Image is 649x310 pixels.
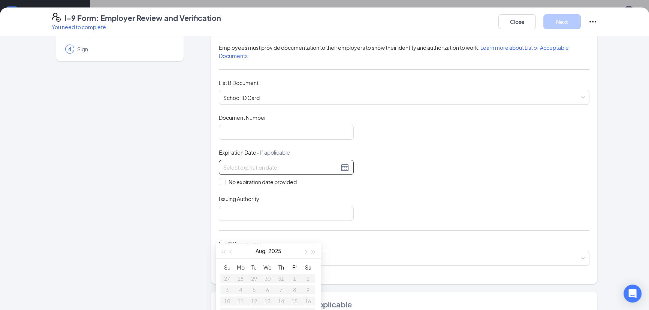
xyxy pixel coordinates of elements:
[52,13,61,22] svg: FormI9EVerifyIcon
[223,163,339,171] input: Select expiration date
[52,23,221,31] p: You need to complete
[219,149,290,156] span: Expiration Date
[68,45,71,53] span: 4
[301,262,315,273] th: Sa
[498,14,536,29] button: Close
[77,45,173,53] span: Sign
[300,300,352,309] span: • if applicable
[247,262,261,273] th: Tu
[223,90,585,104] span: School ID Card
[256,243,265,258] button: Aug
[256,149,290,156] span: - If applicable
[268,243,281,258] button: 2025
[624,285,642,303] div: Open Intercom Messenger
[219,79,259,86] span: List B Document
[219,195,259,203] span: Issuing Authority
[219,240,259,247] span: List C Document
[234,262,247,273] th: Mo
[219,44,569,59] span: Employees must provide documentation to their employers to show their identity and authorization ...
[64,13,221,23] h4: I-9 Form: Employer Review and Verification
[219,114,266,121] span: Document Number
[226,178,300,186] span: No expiration date provided
[274,262,288,273] th: Th
[220,262,234,273] th: Su
[543,14,581,29] button: Next
[261,262,274,273] th: We
[588,17,597,26] svg: Ellipses
[288,262,301,273] th: Fr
